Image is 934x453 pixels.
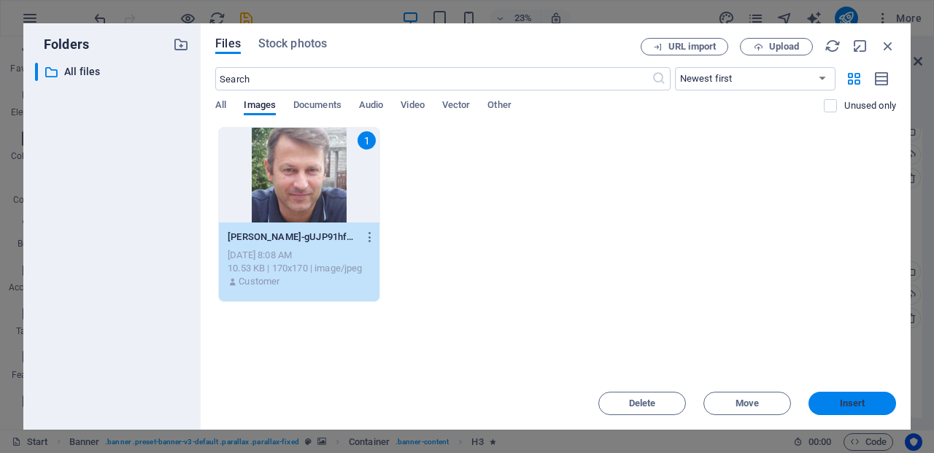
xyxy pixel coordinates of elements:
div: 1 [358,131,376,150]
p: Displays only files that are not in use on the website. Files added during this session can still... [844,99,896,112]
span: Vector [442,96,471,117]
span: Upload [769,42,799,51]
p: Folders [35,35,89,54]
span: All [215,96,226,117]
i: Create new folder [173,36,189,53]
i: Reload [825,38,841,54]
button: Move [703,392,791,415]
p: All files [64,63,162,80]
span: Audio [359,96,383,117]
input: Search [215,67,651,90]
button: Upload [740,38,813,55]
button: URL import [641,38,728,55]
i: Close [880,38,896,54]
div: [DATE] 8:08 AM [228,249,371,262]
span: Video [401,96,424,117]
span: Documents [293,96,341,117]
span: Images [244,96,276,117]
i: Minimize [852,38,868,54]
span: Files [215,35,241,53]
p: karras-gUJP91hfzOjqcWc7yIEdpQ.jpg [228,231,358,244]
button: Insert [808,392,896,415]
div: 10.53 KB | 170x170 | image/jpeg [228,262,371,275]
span: Other [487,96,511,117]
span: Insert [840,399,865,408]
span: Delete [629,399,656,408]
span: URL import [668,42,716,51]
span: Stock photos [258,35,327,53]
button: Delete [598,392,686,415]
div: ​ [35,63,38,81]
span: Move [736,399,759,408]
p: Customer [239,275,279,288]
